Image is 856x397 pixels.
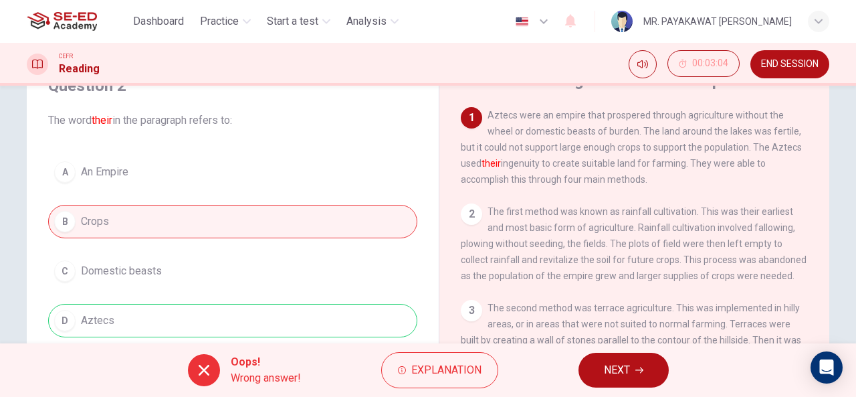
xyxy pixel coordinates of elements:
div: 3 [461,300,482,321]
font: their [481,158,501,169]
font: their [92,114,112,127]
span: Start a test [267,13,318,29]
button: Analysis [341,9,404,33]
div: Mute [629,50,657,78]
span: Aztecs were an empire that prospered through agriculture without the wheel or domestic beasts of ... [461,110,802,185]
a: SE-ED Academy logo [27,8,128,35]
button: END SESSION [750,50,829,78]
button: Dashboard [128,9,189,33]
div: Open Intercom Messenger [811,351,843,384]
span: NEXT [604,361,630,380]
span: END SESSION [761,59,819,70]
div: MR. PAYAKAWAT [PERSON_NAME] [643,13,792,29]
span: The word in the paragraph refers to: [48,112,417,129]
button: NEXT [578,353,669,388]
span: CEFR [59,52,73,61]
span: Practice [200,13,239,29]
button: Start a test [261,9,336,33]
span: Dashboard [133,13,184,29]
div: 1 [461,107,482,129]
div: 2 [461,204,482,225]
span: Explanation [411,361,481,380]
button: Explanation [381,352,498,388]
button: 00:03:04 [667,50,740,77]
button: Practice [195,9,256,33]
span: Analysis [346,13,387,29]
h4: Question 2 [48,75,417,96]
img: SE-ED Academy logo [27,8,97,35]
span: The first method was known as rainfall cultivation. This was their earliest and most basic form o... [461,206,807,281]
div: Hide [667,50,740,78]
span: Oops! [231,354,301,370]
span: Wrong answer! [231,370,301,386]
h1: Reading [59,61,100,77]
img: en [514,17,530,27]
span: 00:03:04 [692,58,728,69]
img: Profile picture [611,11,633,32]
